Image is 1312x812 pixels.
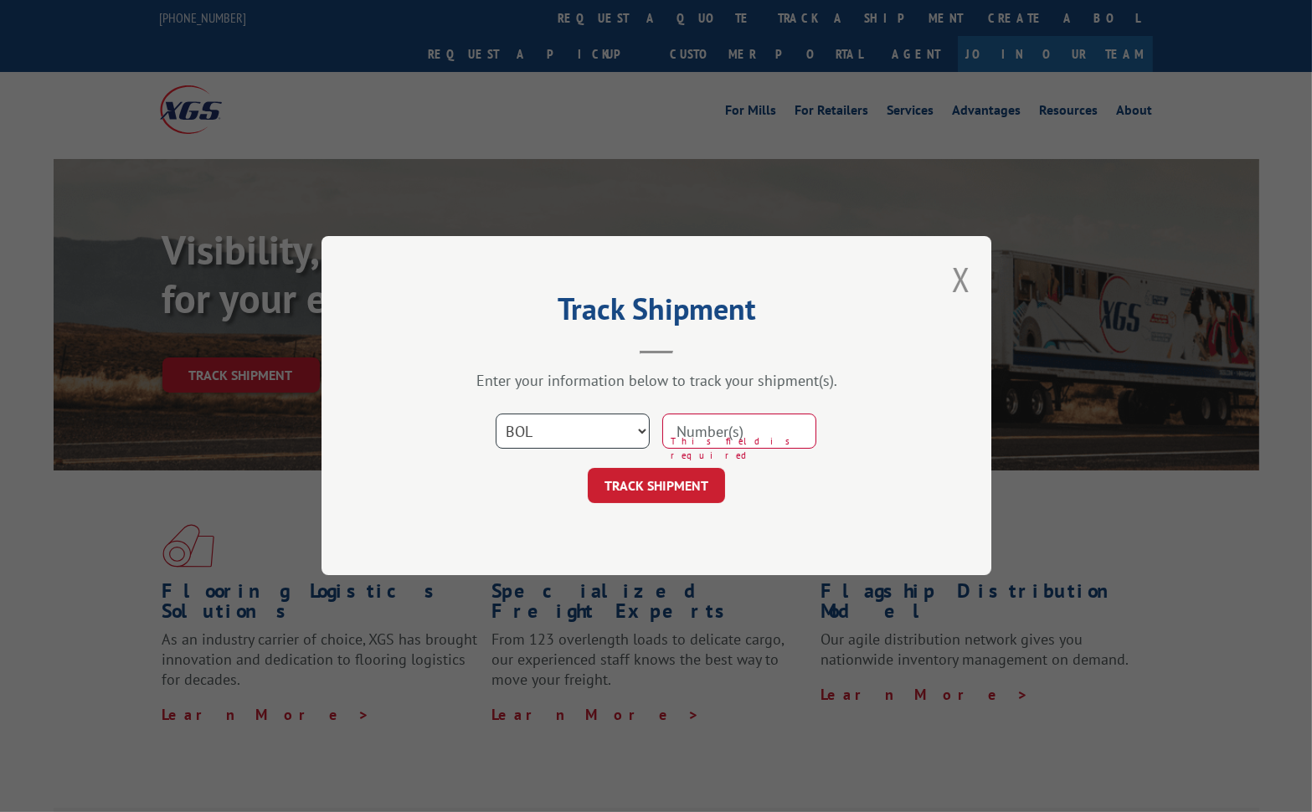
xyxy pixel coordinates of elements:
button: Close modal [952,257,970,301]
div: Enter your information below to track your shipment(s). [405,372,908,391]
button: TRACK SHIPMENT [588,469,725,504]
h2: Track Shipment [405,297,908,329]
span: This field is required [671,435,816,463]
input: Number(s) [662,414,816,450]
